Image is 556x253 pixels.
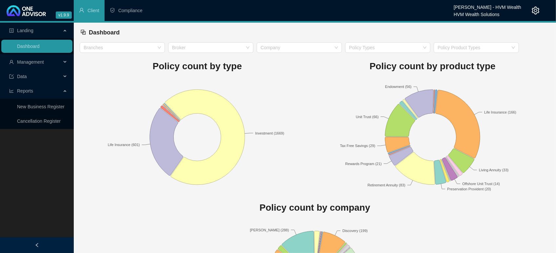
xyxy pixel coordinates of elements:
text: Investment (1669) [255,131,284,135]
span: v1.9.9 [56,11,72,19]
span: Client [88,8,99,13]
span: user [9,60,14,64]
span: left [35,243,39,247]
text: Preservation Provident (20) [447,187,491,191]
a: Cancellation Register [17,118,61,124]
span: user [79,8,84,13]
text: Discovery (199) [343,229,368,233]
span: Data [17,74,27,79]
span: block [80,29,86,35]
text: Rewards Program (21) [345,162,382,166]
span: profile [9,28,14,33]
span: safety [110,8,115,13]
span: Management [17,59,44,65]
h1: Policy count by type [80,59,315,74]
text: Retirement Annuity (83) [367,183,406,187]
span: line-chart [9,89,14,93]
div: HVM Wealth Solutions [454,9,521,16]
span: Landing [17,28,33,33]
text: [PERSON_NAME] (288) [250,228,289,232]
text: Endowment (56) [385,85,412,89]
text: Unit Trust (66) [356,115,379,118]
text: Living Annuity (33) [479,168,509,172]
img: 2df55531c6924b55f21c4cf5d4484680-logo-light.svg [7,5,46,16]
text: Offshore Unit Trust (14) [462,182,500,186]
span: setting [532,7,540,14]
a: Dashboard [17,44,40,49]
div: [PERSON_NAME] - HVM Wealth [454,2,521,9]
span: Reports [17,88,33,94]
span: Compliance [118,8,143,13]
a: New Business Register [17,104,65,109]
text: Life Insurance (166) [484,110,516,114]
text: Tax Free Savings (29) [340,144,375,148]
span: import [9,74,14,79]
span: Dashboard [89,29,120,36]
h1: Policy count by product type [315,59,550,74]
text: Life Insurance (601) [108,143,140,147]
h1: Policy count by company [80,200,550,215]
